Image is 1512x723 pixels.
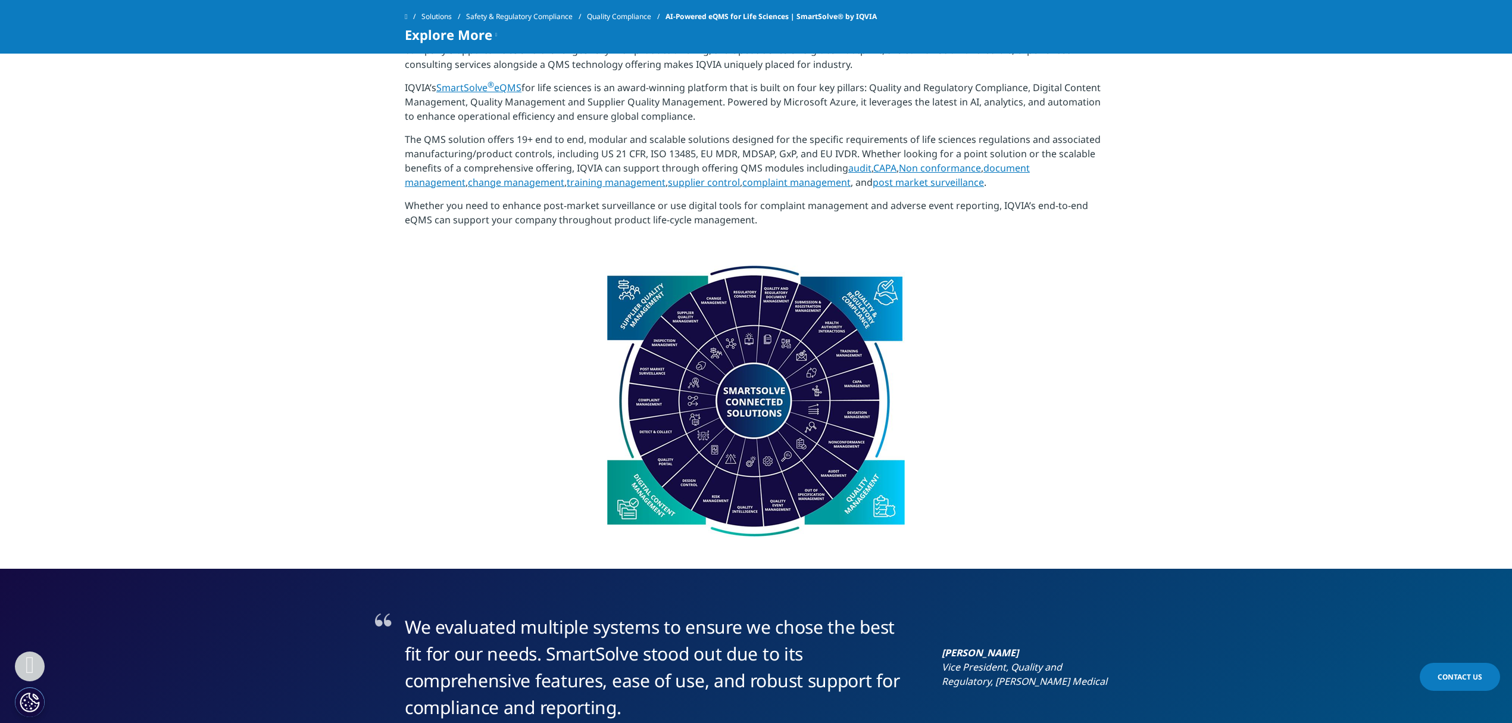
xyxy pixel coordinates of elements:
[984,176,986,189] span: .
[466,6,587,27] a: Safety & Regulatory Compliance
[668,176,740,189] a: supplier control
[405,199,1088,226] span: Whether you need to enhance post-market surveillance or use digital tools for complaint managemen...
[488,79,494,89] sup: ®
[405,1,1107,71] span: In [DATE] fast-paced and highly regulated environment, legacy quality management systems (QMS) an...
[899,161,981,174] a: Non conformance
[405,27,492,42] span: Explore More
[405,161,1030,189] a: document management
[405,81,1101,123] span: for life sciences is an award-winning platform that is built on four key pillars: Quality and Reg...
[1438,672,1482,682] span: Contact Us
[942,660,1107,688] em: Vice President, Quality and Regulatory, [PERSON_NAME] Medical
[405,613,912,721] p: We evaluated multiple systems to ensure we chose the best fit for our needs. SmartSolve stood out...
[494,81,521,94] span: eQMS
[942,646,1019,659] strong: [PERSON_NAME]
[567,176,666,189] a: training management
[421,6,466,27] a: Solutions
[848,161,871,174] a: audit
[466,176,468,189] span: ,
[468,176,564,189] a: change management
[666,6,877,27] span: AI-Powered eQMS for Life Sciences | SmartSolve® by IQVIA
[871,161,873,174] span: ,
[981,161,983,174] span: ,
[740,176,742,189] span: ,
[873,176,984,189] a: post market surveillance
[896,161,899,174] span: ,
[405,133,1101,174] span: The QMS solution offers 19+ end to end, modular and scalable solutions designed for the specific ...
[666,176,668,189] span: ,
[564,176,567,189] span: ,
[375,613,394,629] img: quotes.png
[1420,663,1500,691] a: Contact Us
[587,6,666,27] a: Quality Compliance
[436,81,521,94] a: SmartSolve®eQMS
[15,687,45,717] button: Cookie Settings
[742,176,851,189] a: complaint management
[873,161,896,174] a: CAPA
[851,176,873,189] span: , and
[405,81,436,94] span: IQVIA’s
[436,81,488,94] span: SmartSolve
